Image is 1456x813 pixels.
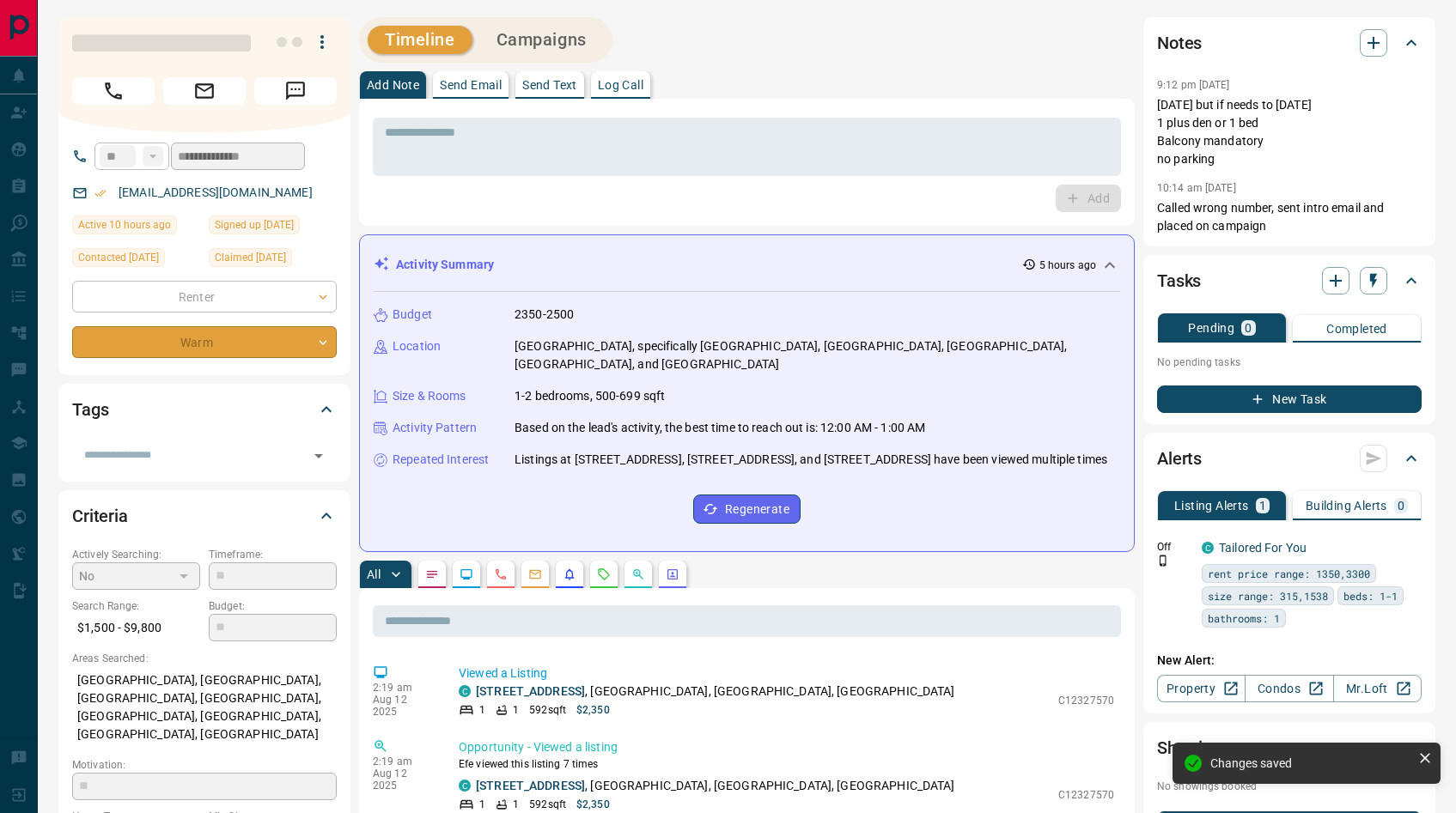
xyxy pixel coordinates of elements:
[459,664,1114,683] p: Viewed a Listing
[1245,675,1333,702] a: Condos
[373,682,433,694] p: 2:19 am
[72,757,337,773] p: Motivation:
[393,419,477,437] p: Activity Pattern
[459,738,1114,756] p: Opportunity - Viewed a listing
[528,567,542,581] svg: Emails
[1157,652,1422,670] p: New Alert:
[209,248,337,272] div: Fri May 30 2025
[1157,385,1422,413] button: New Task
[1157,96,1422,168] p: [DATE] but if needs to [DATE] 1 plus den or 1 bed Balcony mandatory no parking
[393,306,432,324] p: Budget
[367,79,419,91] p: Add Note
[72,281,337,312] div: Renter
[598,79,643,91] p: Log Call
[1157,182,1236,194] p: 10:14 am [DATE]
[72,614,200,642] p: $1,500 - $9,800
[1208,587,1328,604] span: size range: 315,1538
[209,598,337,614] p: Budget:
[72,547,200,562] p: Actively Searching:
[72,396,108,423] h2: Tags
[1333,675,1422,702] a: Mr.Loft
[72,502,128,530] h2: Criteria
[254,77,337,105] span: Message
[440,79,502,91] p: Send Email
[1219,541,1307,555] a: Tailored For You
[72,389,337,430] div: Tags
[1157,79,1230,91] p: 9:12 pm [DATE]
[1039,258,1096,273] p: 5 hours ago
[1245,322,1252,334] p: 0
[215,249,286,266] span: Claimed [DATE]
[1157,438,1422,479] div: Alerts
[1058,787,1114,803] p: C12327570
[563,567,576,581] svg: Listing Alerts
[1157,555,1169,567] svg: Push Notification Only
[522,79,577,91] p: Send Text
[72,598,200,614] p: Search Range:
[1259,500,1266,512] p: 1
[215,216,294,234] span: Signed up [DATE]
[1157,267,1201,294] h2: Tasks
[476,777,955,795] p: , [GEOGRAPHIC_DATA], [GEOGRAPHIC_DATA], [GEOGRAPHIC_DATA]
[576,797,610,812] p: $2,350
[476,684,585,698] a: [STREET_ADDRESS]
[479,702,485,718] p: 1
[72,326,337,358] div: Warm
[396,256,494,274] p: Activity Summary
[1157,675,1246,702] a: Property
[479,797,485,812] p: 1
[1326,323,1387,335] p: Completed
[72,248,200,272] div: Mon Jun 02 2025
[393,337,441,355] p: Location
[367,568,381,580] p: All
[1157,539,1191,555] p: Off
[1058,693,1114,708] p: C12327570
[460,567,473,581] svg: Lead Browsing Activity
[515,419,925,437] p: Based on the lead's activity, the best time to reach out is: 12:00 AM - 1:00 AM
[631,567,645,581] svg: Opportunities
[515,337,1120,373] p: [GEOGRAPHIC_DATA], specifically [GEOGRAPHIC_DATA], [GEOGRAPHIC_DATA], [GEOGRAPHIC_DATA], [GEOGRAP...
[494,567,508,581] svg: Calls
[513,702,519,718] p: 1
[1208,565,1370,582] span: rent price range: 1350,3300
[163,77,246,105] span: Email
[1157,260,1422,301] div: Tasks
[666,567,679,581] svg: Agent Actions
[1157,29,1202,57] h2: Notes
[209,215,337,240] div: Wed May 28 2025
[597,567,611,581] svg: Requests
[209,547,337,562] p: Timeframe:
[72,651,337,666] p: Areas Searched:
[459,756,1114,772] p: Efe viewed this listing 7 times
[476,779,585,792] a: [STREET_ADDRESS]
[78,216,171,234] span: Active 10 hours ago
[1343,587,1398,604] span: beds: 1-1
[515,306,574,324] p: 2350-2500
[479,26,604,54] button: Campaigns
[1157,349,1422,375] p: No pending tasks
[119,185,313,199] a: [EMAIL_ADDRESS][DOMAIN_NAME]
[94,187,107,199] svg: Email Verified
[1210,756,1411,770] div: Changes saved
[1188,322,1234,334] p: Pending
[476,683,955,701] p: , [GEOGRAPHIC_DATA], [GEOGRAPHIC_DATA], [GEOGRAPHIC_DATA]
[1174,500,1249,512] p: Listing Alerts
[373,694,433,718] p: Aug 12 2025
[529,702,566,718] p: 592 sqft
[373,767,433,792] p: Aug 12 2025
[459,685,471,697] div: condos.ca
[374,249,1120,281] div: Activity Summary5 hours ago
[307,444,331,468] button: Open
[72,77,155,105] span: Call
[393,451,489,469] p: Repeated Interest
[515,451,1107,469] p: Listings at [STREET_ADDRESS], [STREET_ADDRESS], and [STREET_ADDRESS] have been viewed multiple times
[72,495,337,537] div: Criteria
[529,797,566,812] p: 592 sqft
[1157,22,1422,64] div: Notes
[78,249,159,266] span: Contacted [DATE]
[1157,734,1230,761] h2: Showings
[72,666,337,749] p: [GEOGRAPHIC_DATA], [GEOGRAPHIC_DATA], [GEOGRAPHIC_DATA], [GEOGRAPHIC_DATA], [GEOGRAPHIC_DATA], [G...
[515,387,665,405] p: 1-2 bedrooms, 500-699 sqft
[425,567,439,581] svg: Notes
[513,797,519,812] p: 1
